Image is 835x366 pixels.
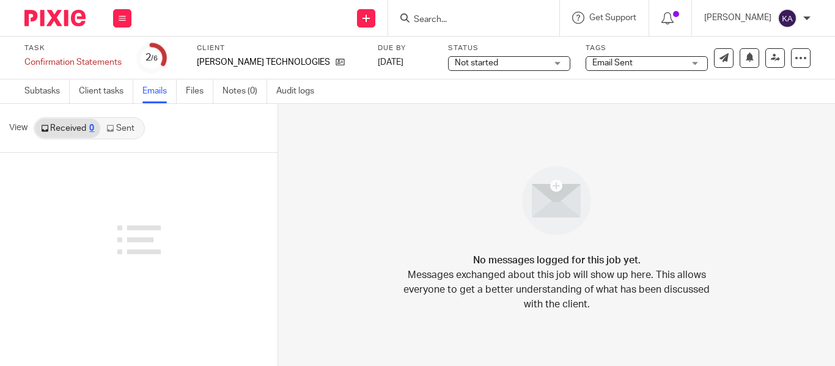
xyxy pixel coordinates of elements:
div: 0 [89,124,94,133]
a: Client tasks [79,79,133,103]
div: 2 [145,51,158,65]
img: image [514,158,599,243]
label: Status [448,43,570,53]
label: Due by [378,43,433,53]
small: /6 [151,55,158,62]
div: Confirmation Statements [24,56,122,68]
button: Snooze task [740,48,759,68]
span: RASHVI TECHNOLOGIES LTD [197,56,329,68]
h4: No messages logged for this job yet. [473,253,641,268]
span: Email Sent [592,59,633,67]
label: Task [24,43,122,53]
i: Open client page [336,57,345,67]
span: View [9,122,28,134]
a: Sent [100,119,143,138]
a: Audit logs [276,79,323,103]
a: Received0 [35,119,100,138]
a: Send new email to RASHVI TECHNOLOGIES LTD [714,48,734,68]
img: Pixie [24,10,86,26]
a: Files [186,79,213,103]
p: [PERSON_NAME] TECHNOLOGIES LTD [197,56,329,68]
label: Client [197,43,362,53]
span: Not started [455,59,498,67]
p: [PERSON_NAME] [704,12,771,24]
span: Get Support [589,13,636,22]
label: Tags [586,43,708,53]
a: Reassign task [765,48,785,68]
a: Subtasks [24,79,70,103]
p: Messages exchanged about this job will show up here. This allows everyone to get a better underst... [395,268,719,312]
input: Search [413,15,523,26]
a: Emails [142,79,177,103]
img: svg%3E [778,9,797,28]
a: Notes (0) [223,79,267,103]
span: [DATE] [378,58,403,67]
